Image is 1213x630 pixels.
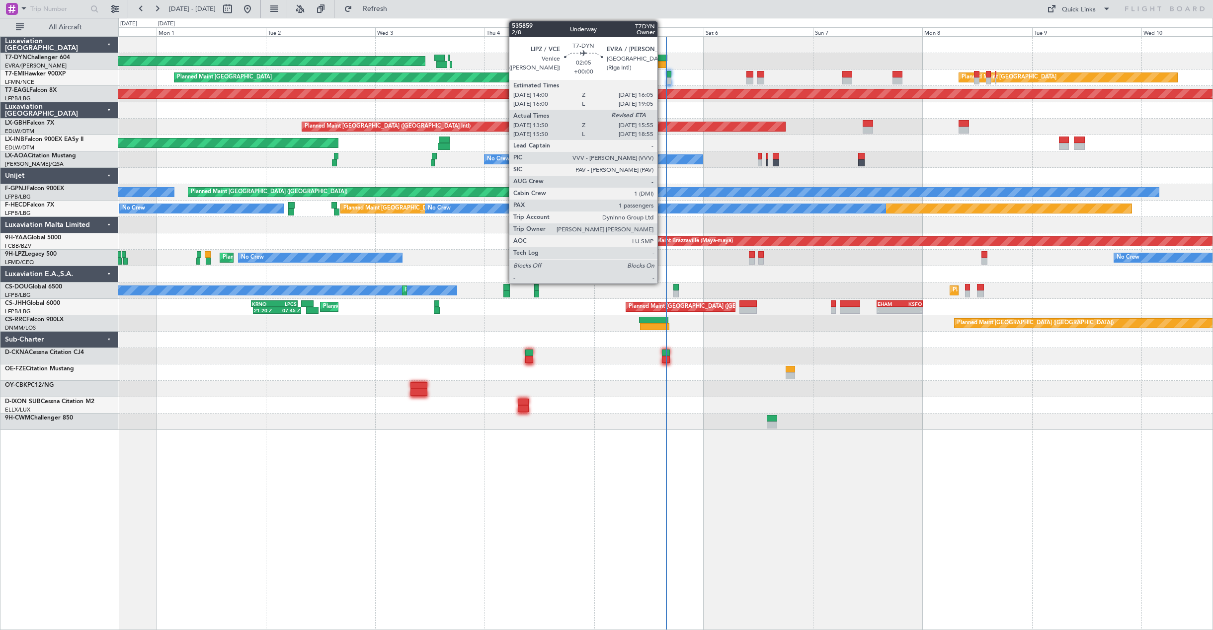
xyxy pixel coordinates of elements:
div: 21:20 Z [254,307,277,313]
div: [DATE] [158,20,175,28]
div: Mon 8 [922,27,1032,36]
div: Thu 4 [485,27,594,36]
span: All Aircraft [26,24,105,31]
a: LFPB/LBG [5,308,31,315]
a: EVRA/[PERSON_NAME] [5,62,67,70]
a: T7-DYNChallenger 604 [5,55,70,61]
span: OY-CBK [5,382,27,388]
a: LX-INBFalcon 900EX EASy II [5,137,83,142]
div: No Crew [1117,250,1139,265]
div: Mon 1 [157,27,266,36]
a: ELLX/LUX [5,406,30,414]
div: - [878,307,900,313]
div: Fri 5 [594,27,704,36]
span: F-GPNJ [5,186,26,192]
div: Planned Maint [GEOGRAPHIC_DATA] ([GEOGRAPHIC_DATA]) [957,316,1114,331]
span: 9H-YAA [5,235,27,241]
div: Quick Links [1062,5,1096,15]
div: No Crew [597,185,620,200]
span: LX-INB [5,137,24,142]
div: Wed 3 [375,27,485,36]
span: CS-RRC [5,317,26,323]
a: LX-GBHFalcon 7X [5,120,54,126]
div: Planned Maint [GEOGRAPHIC_DATA] ([GEOGRAPHIC_DATA]) [405,283,562,298]
span: Refresh [354,5,396,12]
span: CS-JHH [5,300,26,306]
a: CS-RRCFalcon 900LX [5,317,64,323]
a: CS-DOUGlobal 6500 [5,284,62,290]
a: F-HECDFalcon 7X [5,202,54,208]
span: CS-DOU [5,284,28,290]
a: OE-FZECitation Mustang [5,366,74,372]
div: Planned Maint [GEOGRAPHIC_DATA] [962,70,1056,85]
div: KSFO [900,301,922,307]
a: T7-EAGLFalcon 8X [5,87,57,93]
a: F-GPNJFalcon 900EX [5,186,64,192]
a: [PERSON_NAME]/QSA [5,160,64,168]
span: [DATE] - [DATE] [169,4,216,13]
a: LX-AOACitation Mustang [5,153,76,159]
a: FCBB/BZV [5,242,31,250]
div: Planned Maint [GEOGRAPHIC_DATA] [177,70,272,85]
div: AOG Maint Brazzaville (Maya-maya) [642,234,733,249]
a: EDLW/DTM [5,128,34,135]
div: Planned Maint [GEOGRAPHIC_DATA] ([GEOGRAPHIC_DATA]) [191,185,347,200]
span: T7-DYN [5,55,27,61]
div: Planned Maint Nice ([GEOGRAPHIC_DATA]) [223,250,333,265]
a: D-CKNACessna Citation CJ4 [5,350,84,355]
a: LFMN/NCE [5,78,34,86]
span: 9H-CWM [5,415,30,421]
span: LX-AOA [5,153,28,159]
span: D-IXON SUB [5,399,41,405]
span: LX-GBH [5,120,27,126]
div: KRNO [252,301,274,307]
a: EDLW/DTM [5,144,34,151]
a: CS-JHHGlobal 6000 [5,300,60,306]
a: 9H-LPZLegacy 500 [5,251,57,257]
div: No Crew [GEOGRAPHIC_DATA] (Dublin Intl) [487,152,599,167]
a: DNMM/LOS [5,324,36,332]
div: Tue 9 [1032,27,1141,36]
span: T7-EMI [5,71,24,77]
div: [DATE] [120,20,137,28]
a: T7-EMIHawker 900XP [5,71,66,77]
div: Tue 2 [266,27,375,36]
button: All Aircraft [11,19,108,35]
div: Planned Maint [GEOGRAPHIC_DATA] ([GEOGRAPHIC_DATA]) [629,299,785,314]
button: Refresh [339,1,399,17]
div: No Crew [122,201,145,216]
a: LFPB/LBG [5,193,31,201]
div: Sat 6 [704,27,813,36]
div: 07:45 Z [277,307,300,313]
div: - [900,307,922,313]
a: LFPB/LBG [5,95,31,102]
a: 9H-CWMChallenger 850 [5,415,73,421]
div: EHAM [878,301,900,307]
div: Planned Maint [GEOGRAPHIC_DATA] ([GEOGRAPHIC_DATA]) [343,201,500,216]
button: Quick Links [1042,1,1116,17]
span: T7-EAGL [5,87,29,93]
span: D-CKNA [5,350,29,355]
div: No Crew [428,201,451,216]
input: Trip Number [30,1,87,16]
div: No Crew [241,250,264,265]
span: F-HECD [5,202,27,208]
div: LPCS [274,301,297,307]
a: 9H-YAAGlobal 5000 [5,235,61,241]
a: OY-CBKPC12/NG [5,382,54,388]
a: LFMD/CEQ [5,259,34,266]
div: Planned Maint [GEOGRAPHIC_DATA] ([GEOGRAPHIC_DATA]) [953,283,1109,298]
div: Sun 7 [813,27,922,36]
a: LFPB/LBG [5,291,31,299]
div: Planned Maint [GEOGRAPHIC_DATA] ([GEOGRAPHIC_DATA] Intl) [305,119,471,134]
a: D-IXON SUBCessna Citation M2 [5,399,94,405]
a: LFPB/LBG [5,210,31,217]
span: OE-FZE [5,366,26,372]
span: 9H-LPZ [5,251,25,257]
div: Planned Maint [GEOGRAPHIC_DATA] ([GEOGRAPHIC_DATA]) [323,299,480,314]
